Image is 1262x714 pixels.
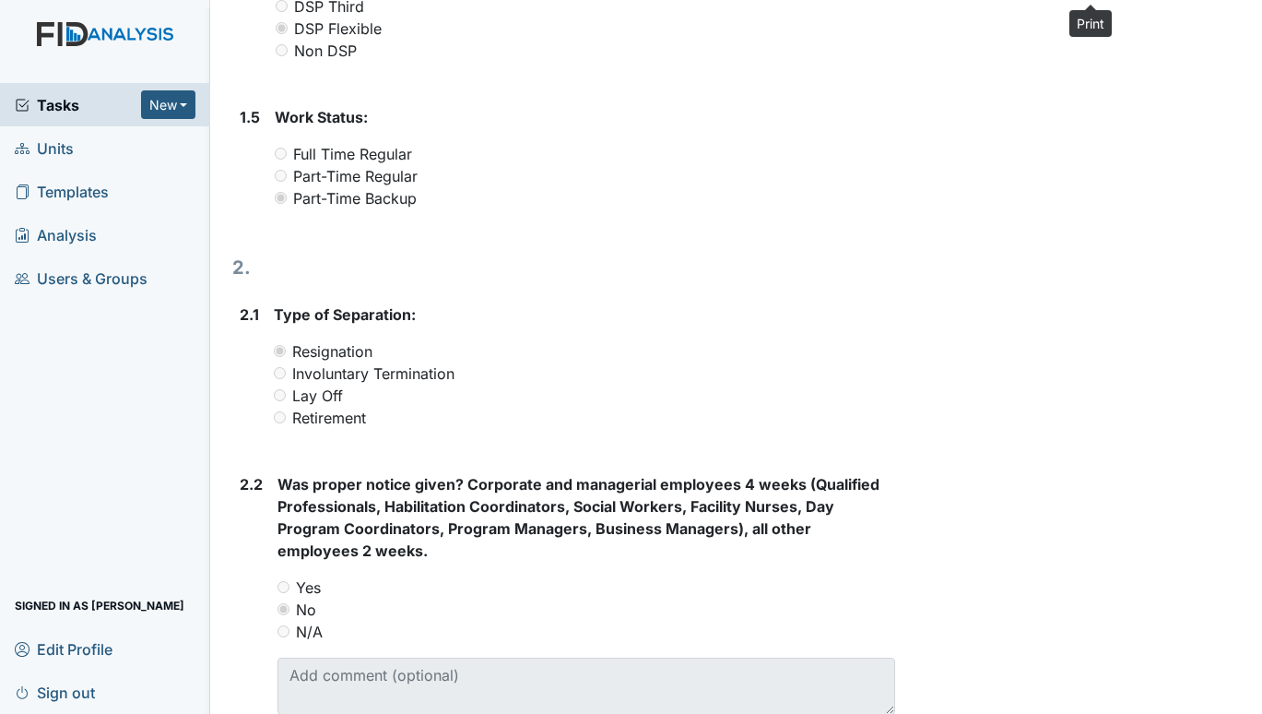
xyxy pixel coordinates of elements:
[240,303,259,326] label: 2.1
[15,635,112,663] span: Edit Profile
[15,177,109,206] span: Templates
[275,148,287,160] input: Full Time Regular
[240,473,263,495] label: 2.2
[15,134,74,162] span: Units
[277,603,289,615] input: No
[274,411,286,423] input: Retirement
[15,94,141,116] a: Tasks
[276,22,288,34] input: DSP Flexible
[275,192,287,204] input: Part-Time Backup
[15,264,147,292] span: Users & Groups
[277,475,879,560] span: Was proper notice given? Corporate and managerial employees 4 weeks (Qualified Professionals, Hab...
[294,18,382,40] label: DSP Flexible
[276,44,288,56] input: Non DSP
[292,385,343,407] label: Lay Off
[296,577,321,599] label: Yes
[293,143,412,165] label: Full Time Regular
[296,621,323,643] label: N/A
[292,407,366,429] label: Retirement
[277,625,289,637] input: N/A
[232,254,895,281] h1: 2.
[274,305,416,324] span: Type of Separation:
[292,340,372,363] label: Resignation
[274,389,286,401] input: Lay Off
[293,165,418,187] label: Part-Time Regular
[275,108,368,126] span: Work Status:
[296,599,316,621] label: No
[141,90,196,119] button: New
[15,678,95,707] span: Sign out
[1069,10,1112,37] div: Print
[294,40,357,62] label: Non DSP
[275,170,287,182] input: Part-Time Regular
[292,363,454,385] label: Involuntary Termination
[277,581,289,593] input: Yes
[274,367,286,379] input: Involuntary Termination
[293,187,417,209] label: Part-Time Backup
[240,106,260,128] label: 1.5
[274,345,286,357] input: Resignation
[15,220,97,249] span: Analysis
[15,591,184,620] span: Signed in as [PERSON_NAME]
